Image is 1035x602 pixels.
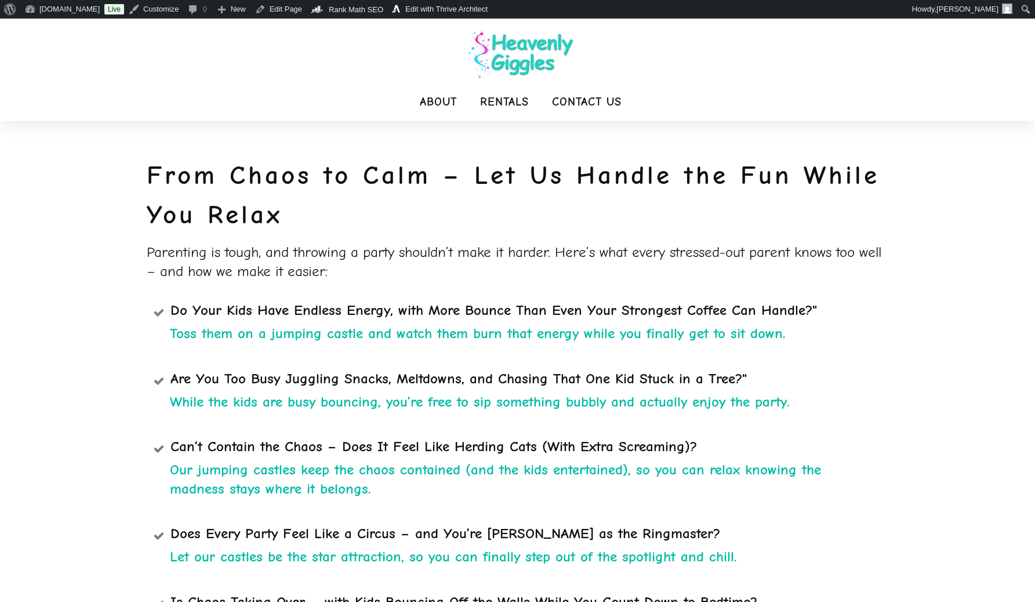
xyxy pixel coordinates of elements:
p: Our jumping castles keep the chaos contained (and the kids entertained), so you can relax knowing... [170,460,877,507]
p: Let our castles be the star attraction, so you can finally step out of the spotlight and chill. [170,547,877,575]
p: Toss them on a jumping castle and watch them burn that energy while you finally get to sit down. [170,324,877,352]
p: From Chaos to Calm – Let Us Handle the Fun While You Relax [147,156,889,243]
span: [PERSON_NAME] [936,5,998,13]
span: Parenting is tough, and throwing a party shouldn’t make it harder. Here’s what every stressed-out... [147,244,881,280]
span: Rank Math SEO [329,5,383,14]
p: While the kids are busy bouncing, you’re free to sip something bubbly and actually enjoy the party. [170,393,877,420]
a: About [420,90,457,114]
span: Can’t Contain the Chaos – Does It Feel Like Herding Cats (With Extra Screaming)? [170,438,697,455]
a: Live [104,4,124,14]
span: Are You Too Busy Juggling Snacks, Meltdowns, and Chasing That One Kid Stuck in a Tree?" [170,370,747,387]
a: Rentals [480,90,529,114]
span: Do Your Kids Have Endless Energy, with More Bounce Than Even Your Strongest Coffee Can Handle?" [170,302,817,318]
span: Does Every Party Feel Like a Circus – and You’re [PERSON_NAME] as the Ringmaster? [170,525,720,542]
a: Contact Us [552,90,622,114]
